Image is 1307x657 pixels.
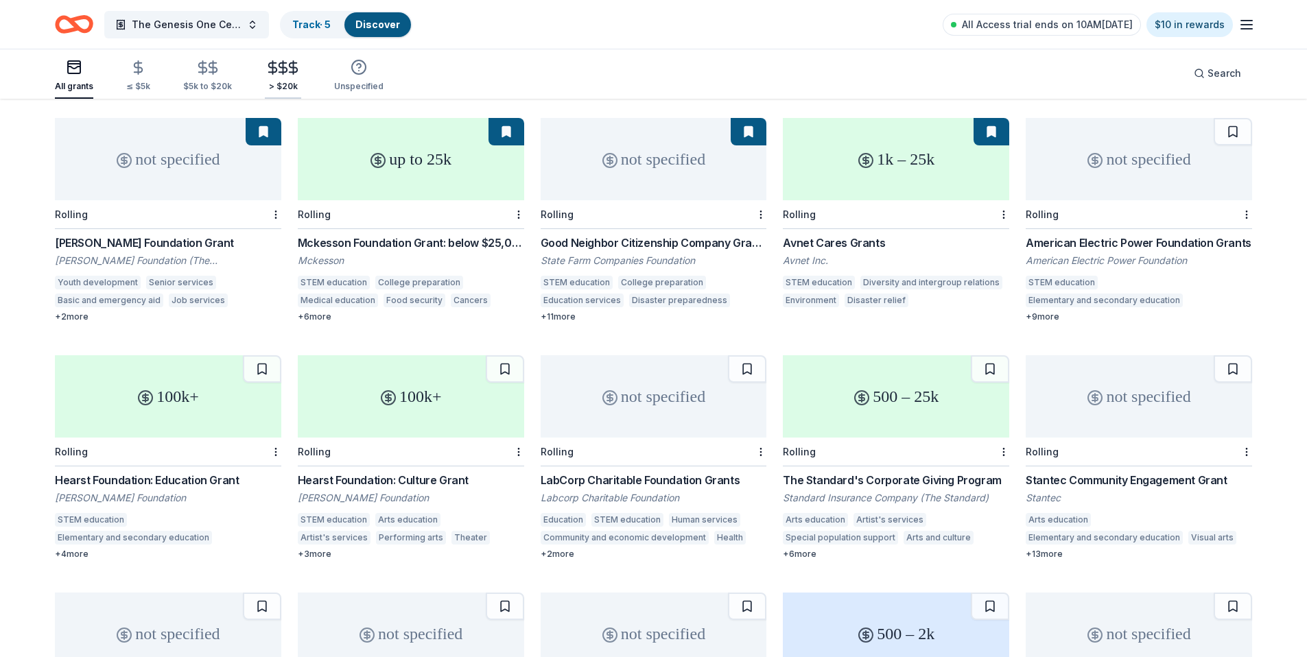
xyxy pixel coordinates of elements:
[1026,118,1252,200] div: not specified
[541,355,767,438] div: not specified
[541,355,767,560] a: not specifiedRollingLabCorp Charitable Foundation GrantsLabcorp Charitable FoundationEducationSTE...
[104,11,269,38] button: The Genesis One Center Launch
[1026,549,1252,560] div: + 13 more
[334,53,384,99] button: Unspecified
[943,14,1141,36] a: All Access trial ends on 10AM[DATE]
[541,118,767,200] div: not specified
[55,294,163,307] div: Basic and emergency aid
[298,235,524,251] div: Mckesson Foundation Grant: below $25,000
[55,235,281,251] div: [PERSON_NAME] Foundation Grant
[618,276,706,289] div: College preparation
[55,118,281,322] a: not specifiedRolling[PERSON_NAME] Foundation Grant[PERSON_NAME] Foundation (The [PERSON_NAME] Fou...
[1208,65,1241,82] span: Search
[183,81,232,92] div: $5k to $20k
[376,531,446,545] div: Performing arts
[783,355,1009,560] a: 500 – 25kRollingThe Standard's Corporate Giving ProgramStandard Insurance Company (The Standard)A...
[541,531,709,545] div: Community and economic development
[55,254,281,267] div: [PERSON_NAME] Foundation (The [PERSON_NAME] Foundation)
[183,54,232,99] button: $5k to $20k
[783,446,816,457] div: Rolling
[55,513,127,527] div: STEM education
[1026,294,1183,307] div: Elementary and secondary education
[1026,472,1252,488] div: Stantec Community Engagement Grant
[783,276,855,289] div: STEM education
[355,19,400,30] a: Discover
[1026,276,1098,289] div: STEM education
[298,355,524,560] a: 100k+RollingHearst Foundation: Culture Grant[PERSON_NAME] FoundationSTEM educationArts educationA...
[669,513,740,527] div: Human services
[541,208,574,220] div: Rolling
[55,549,281,560] div: + 4 more
[280,11,412,38] button: Track· 5Discover
[132,16,242,33] span: The Genesis One Center Launch
[1026,491,1252,505] div: Stantec
[714,531,746,545] div: Health
[55,81,93,92] div: All grants
[541,235,767,251] div: Good Neighbor Citizenship Company Grants
[1026,531,1183,545] div: Elementary and secondary education
[541,491,767,505] div: Labcorp Charitable Foundation
[55,53,93,99] button: All grants
[783,254,1009,267] div: Avnet Inc.
[1026,513,1091,527] div: Arts education
[298,208,331,220] div: Rolling
[298,311,524,322] div: + 6 more
[146,276,216,289] div: Senior services
[265,81,301,92] div: > $20k
[1026,235,1252,251] div: American Electric Power Foundation Grants
[55,531,212,545] div: Elementary and secondary education
[783,294,839,307] div: Environment
[55,472,281,488] div: Hearst Foundation: Education Grant
[860,276,1002,289] div: Diversity and intergroup relations
[375,276,463,289] div: College preparation
[904,531,974,545] div: Arts and culture
[55,276,141,289] div: Youth development
[541,276,613,289] div: STEM education
[591,513,663,527] div: STEM education
[298,276,370,289] div: STEM education
[1026,355,1252,438] div: not specified
[541,446,574,457] div: Rolling
[783,491,1009,505] div: Standard Insurance Company (The Standard)
[783,549,1009,560] div: + 6 more
[298,118,524,200] div: up to 25k
[298,491,524,505] div: [PERSON_NAME] Foundation
[783,208,816,220] div: Rolling
[451,531,490,545] div: Theater
[541,294,624,307] div: Education services
[298,355,524,438] div: 100k+
[55,355,281,560] a: 100k+RollingHearst Foundation: Education Grant[PERSON_NAME] FoundationSTEM educationElementary an...
[541,513,586,527] div: Education
[375,513,440,527] div: Arts education
[334,81,384,92] div: Unspecified
[298,294,378,307] div: Medical education
[845,294,908,307] div: Disaster relief
[541,118,767,322] a: not specifiedRollingGood Neighbor Citizenship Company GrantsState Farm Companies FoundationSTEM e...
[1146,12,1233,37] a: $10 in rewards
[783,235,1009,251] div: Avnet Cares Grants
[783,531,898,545] div: Special population support
[783,118,1009,311] a: 1k – 25kRollingAvnet Cares GrantsAvnet Inc.STEM educationDiversity and intergroup relationsEnviro...
[541,311,767,322] div: + 11 more
[126,54,150,99] button: ≤ $5k
[541,549,767,560] div: + 2 more
[1026,311,1252,322] div: + 9 more
[298,549,524,560] div: + 3 more
[55,118,281,200] div: not specified
[384,294,445,307] div: Food security
[629,294,730,307] div: Disaster preparedness
[265,54,301,99] button: > $20k
[962,16,1133,33] span: All Access trial ends on 10AM[DATE]
[169,294,228,307] div: Job services
[298,118,524,322] a: up to 25kRollingMckesson Foundation Grant: below $25,000MckessonSTEM educationCollege preparation...
[1026,254,1252,267] div: American Electric Power Foundation
[541,472,767,488] div: LabCorp Charitable Foundation Grants
[541,254,767,267] div: State Farm Companies Foundation
[55,355,281,438] div: 100k+
[298,531,370,545] div: Artist's services
[298,513,370,527] div: STEM education
[55,311,281,322] div: + 2 more
[298,446,331,457] div: Rolling
[1183,60,1252,87] button: Search
[1026,208,1059,220] div: Rolling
